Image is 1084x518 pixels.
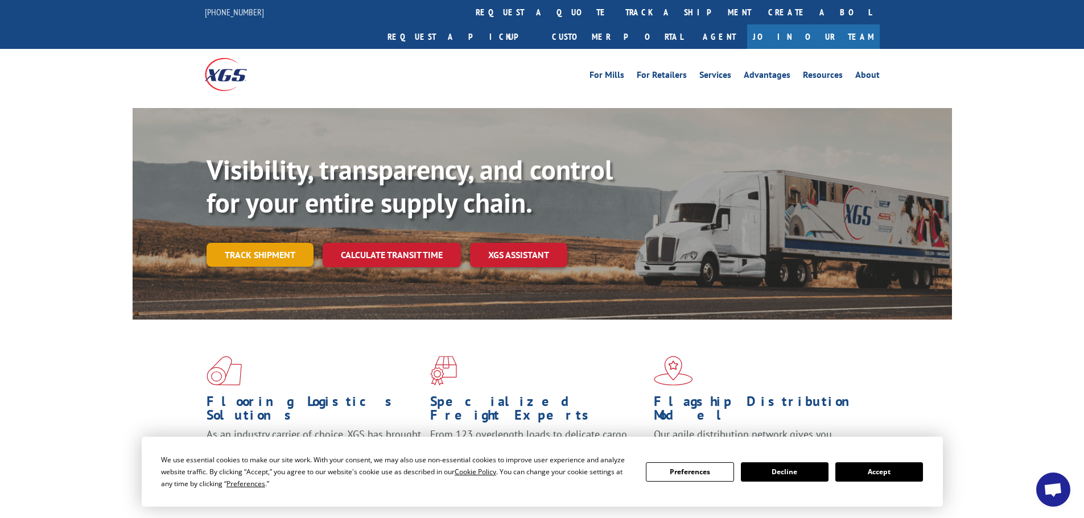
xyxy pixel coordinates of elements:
a: About [855,71,880,83]
a: XGS ASSISTANT [470,243,567,267]
b: Visibility, transparency, and control for your entire supply chain. [207,152,613,220]
a: For Retailers [637,71,687,83]
a: Services [699,71,731,83]
span: As an industry carrier of choice, XGS has brought innovation and dedication to flooring logistics... [207,428,421,468]
a: Request a pickup [379,24,543,49]
img: xgs-icon-focused-on-flooring-red [430,356,457,386]
span: Cookie Policy [455,467,496,476]
button: Decline [741,462,829,482]
a: Track shipment [207,243,314,267]
a: Join Our Team [747,24,880,49]
a: Customer Portal [543,24,691,49]
a: Advantages [744,71,790,83]
img: xgs-icon-total-supply-chain-intelligence-red [207,356,242,386]
span: Our agile distribution network gives you nationwide inventory management on demand. [654,428,863,454]
a: Calculate transit time [323,243,461,267]
img: xgs-icon-flagship-distribution-model-red [654,356,693,386]
div: Open chat [1036,473,1070,507]
h1: Flagship Distribution Model [654,395,869,428]
button: Preferences [646,462,733,482]
span: Preferences [226,479,265,488]
a: Resources [803,71,843,83]
a: [PHONE_NUMBER] [205,6,264,18]
a: Agent [691,24,747,49]
a: For Mills [590,71,624,83]
h1: Flooring Logistics Solutions [207,395,422,428]
h1: Specialized Freight Experts [430,395,645,428]
div: We use essential cookies to make our site work. With your consent, we may also use non-essential ... [161,454,632,490]
button: Accept [835,462,923,482]
div: Cookie Consent Prompt [142,437,943,507]
p: From 123 overlength loads to delicate cargo, our experienced staff knows the best way to move you... [430,428,645,478]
